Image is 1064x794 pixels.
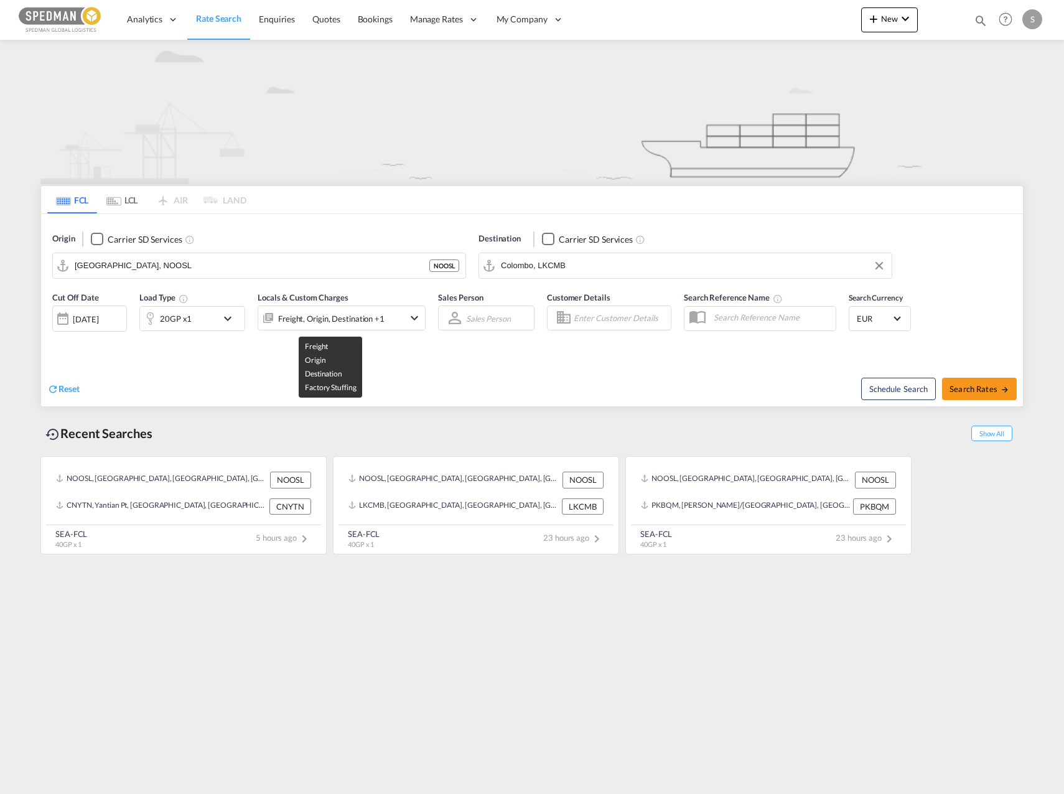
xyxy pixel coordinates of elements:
button: Clear Input [870,256,889,275]
md-icon: icon-plus 400-fg [866,11,881,26]
md-icon: Unchecked: Search for CY (Container Yard) services for all selected carriers.Checked : Search for... [635,235,645,245]
span: Quotes [312,14,340,24]
recent-search-card: NOOSL, [GEOGRAPHIC_DATA], [GEOGRAPHIC_DATA], [GEOGRAPHIC_DATA], [GEOGRAPHIC_DATA] NOOSLPKBQM, [PE... [625,456,912,554]
span: Show All [971,426,1012,441]
span: Bookings [358,14,393,24]
img: c12ca350ff1b11efb6b291369744d907.png [19,6,103,34]
md-icon: icon-chevron-right [589,531,604,546]
div: PKBQM [853,498,896,515]
img: new-FCL.png [40,40,1024,184]
input: Enter Customer Details [574,309,667,327]
input: Search Reference Name [707,308,836,327]
md-checkbox: Checkbox No Ink [542,233,633,246]
md-icon: icon-chevron-down [220,311,241,326]
md-tab-item: FCL [47,186,97,213]
div: LKCMB, Colombo, Sri Lanka, Indian Subcontinent, Asia Pacific [348,498,559,515]
span: 23 hours ago [543,533,604,543]
span: Reset [58,383,80,394]
span: Freight Origin Destination Factory Stuffing [305,342,356,392]
div: NOOSL, Oslo, Norway, Northern Europe, Europe [348,472,559,488]
span: 5 hours ago [256,533,312,543]
md-input-container: Colombo, LKCMB [479,253,892,278]
div: Carrier SD Services [108,233,182,246]
div: CNYTN [269,498,311,515]
span: Manage Rates [410,13,463,26]
md-icon: icon-magnify [974,14,987,27]
span: EUR [857,313,892,324]
md-icon: Your search will be saved by the below given name [773,294,783,304]
div: icon-refreshReset [47,383,80,396]
span: My Company [497,13,548,26]
md-checkbox: Checkbox No Ink [91,233,182,246]
recent-search-card: NOOSL, [GEOGRAPHIC_DATA], [GEOGRAPHIC_DATA], [GEOGRAPHIC_DATA], [GEOGRAPHIC_DATA] NOOSLCNYTN, Yan... [40,456,327,554]
div: SEA-FCL [348,528,380,539]
md-icon: icon-chevron-down [407,311,422,325]
div: S [1022,9,1042,29]
input: Search by Port [75,256,429,275]
div: NOOSL [562,472,604,488]
div: 20GP x1icon-chevron-down [139,306,245,331]
md-datepicker: Select [52,330,62,347]
span: Search Reference Name [684,292,783,302]
md-icon: icon-chevron-down [898,11,913,26]
div: Freight Origin Destination Factory Stuffing [278,310,385,327]
md-icon: icon-arrow-right [1001,385,1009,394]
button: icon-plus 400-fgNewicon-chevron-down [861,7,918,32]
md-select: Select Currency: € EUREuro [856,309,904,327]
span: Analytics [127,13,162,26]
span: Search Rates [950,384,1009,394]
md-icon: Unchecked: Search for CY (Container Yard) services for all selected carriers.Checked : Search for... [185,235,195,245]
md-pagination-wrapper: Use the left and right arrow keys to navigate between tabs [47,186,246,213]
span: Cut Off Date [52,292,99,302]
span: Enquiries [259,14,295,24]
div: CNYTN, Yantian Pt, China, Greater China & Far East Asia, Asia Pacific [56,498,266,515]
div: NOOSL [270,472,311,488]
div: 20GP x1 [160,310,192,327]
div: NOOSL, Oslo, Norway, Northern Europe, Europe [641,472,852,488]
md-icon: icon-refresh [47,383,58,395]
div: Help [995,9,1022,31]
div: [DATE] [73,314,98,325]
span: Destination [478,233,521,245]
div: NOOSL [429,259,459,272]
div: Freight Origin Destination Factory Stuffingicon-chevron-down [258,306,426,330]
recent-search-card: NOOSL, [GEOGRAPHIC_DATA], [GEOGRAPHIC_DATA], [GEOGRAPHIC_DATA], [GEOGRAPHIC_DATA] NOOSLLKCMB, [GE... [333,456,619,554]
md-icon: Select multiple loads to view rates [179,294,189,304]
md-icon: icon-chevron-right [882,531,897,546]
span: Rate Search [196,13,241,24]
span: Customer Details [547,292,610,302]
div: Origin Checkbox No InkUnchecked: Search for CY (Container Yard) services for all selected carrier... [41,214,1023,406]
button: Note: By default Schedule search will only considerorigin ports, destination ports and cut off da... [861,378,936,400]
input: Search by Port [501,256,885,275]
div: NOOSL [855,472,896,488]
span: 40GP x 1 [348,540,374,548]
div: Recent Searches [40,419,157,447]
md-input-container: Oslo, NOOSL [53,253,465,278]
md-select: Sales Person [465,309,512,327]
div: PKBQM, Muhammad Bin Qasim/Karachi, Pakistan, Indian Subcontinent, Asia Pacific [641,498,850,515]
div: icon-magnify [974,14,987,32]
span: Load Type [139,292,189,302]
div: [DATE] [52,306,127,332]
div: LKCMB [562,498,604,515]
span: 40GP x 1 [55,540,82,548]
span: Search Currency [849,293,903,302]
md-icon: icon-backup-restore [45,427,60,442]
div: NOOSL, Oslo, Norway, Northern Europe, Europe [56,472,267,488]
span: Sales Person [438,292,483,302]
span: 23 hours ago [836,533,897,543]
button: Search Ratesicon-arrow-right [942,378,1017,400]
div: SEA-FCL [55,528,87,539]
span: New [866,14,913,24]
div: Carrier SD Services [559,233,633,246]
span: Origin [52,233,75,245]
md-icon: icon-chevron-right [297,531,312,546]
div: SEA-FCL [640,528,672,539]
md-tab-item: LCL [97,186,147,213]
span: Locals & Custom Charges [258,292,348,302]
span: Help [995,9,1016,30]
span: 40GP x 1 [640,540,666,548]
